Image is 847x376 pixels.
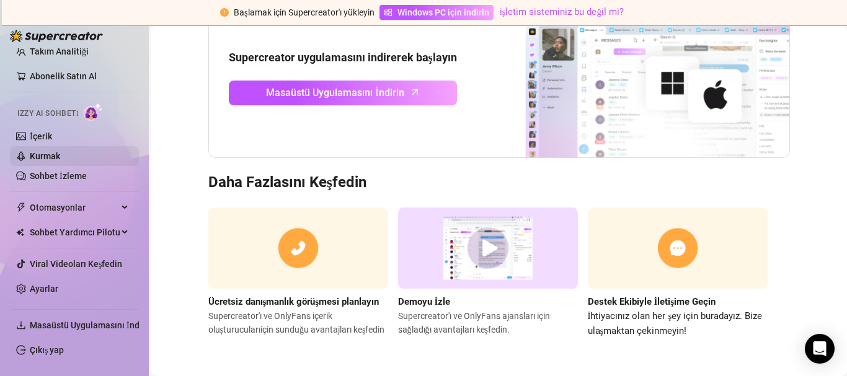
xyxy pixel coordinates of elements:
font: Windows PC için indirin [397,7,489,17]
img: logo-BBDzfeDw.svg [10,30,103,42]
img: destekle iletişime geçin [588,208,768,289]
a: Çıkış yap [30,345,64,355]
font: Daha Fazlasını Keşfedin [208,173,366,191]
a: İçerik [30,131,52,141]
font: Masaüstü Uygulamasını İndirin [266,87,404,98]
a: Sohbet İzleme [30,171,87,181]
font: Supercreator'ı ve OnlyFans ajansları için sağladığı avantajları keşfedin. [398,311,550,334]
span: yukarı ok [408,85,422,99]
font: İhtiyacınız olan her şey için buradayız. Bize ulaşmaktan çekinmeyin! [588,310,763,336]
font: Ücretsiz danışmanlık görüşmesi planlayın [208,296,379,307]
font: için sunduğu avantajları keşfedin [260,325,384,334]
a: Ayarlar [30,284,58,294]
a: Windows PC için indirin [379,5,494,20]
a: Demoyu İzleSupercreator'ı ve OnlyFans ajansları için sağladığı avantajları keşfedin. [398,208,578,338]
font: Otomasyonlar [30,203,86,212]
a: işletim sisteminiz bu değil mi? [500,6,624,17]
img: süper yaratıcı demosu [398,208,578,289]
a: Masaüstü Uygulamasını İndirinyukarı ok [229,81,457,105]
img: danışmanlık görüşmesi [208,208,388,289]
font: Supercreator uygulamasını indirerek başlayın [229,51,457,64]
font: Masaüstü Uygulamasını İndirin [30,320,153,330]
font: Başlamak için Supercreator'ı yükleyin [234,7,374,17]
a: Takım Analitiği [30,46,89,56]
font: Supercreator'ı ve OnlyFans içerik oluşturucuları [208,311,332,334]
span: pencereler [384,8,392,17]
font: Izzy AI Sohbeti [17,109,79,118]
img: Sohbet Yardımcı Pilotu [16,228,24,237]
font: Demoyu İzle [398,296,451,307]
img: AI Sohbeti [84,103,103,121]
a: Abonelik Satın Al [30,66,129,86]
div: Intercom Messenger'ı açın [805,334,835,364]
span: yıldırım [16,203,26,212]
a: Ücretsiz danışmanlık görüşmesi planlayınSupercreator'ı ve OnlyFans içerik oluşturucularıiçin sund... [208,208,388,338]
font: Sohbet Yardımcı Pilotu [30,227,120,237]
font: Destek Ekibiyle İletişime Geçin [588,296,716,307]
a: Kurmak [30,151,60,161]
a: Viral Videoları Keşfedin [30,259,122,269]
span: indirmek [16,320,26,330]
span: ünlem dairesi [220,8,229,17]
